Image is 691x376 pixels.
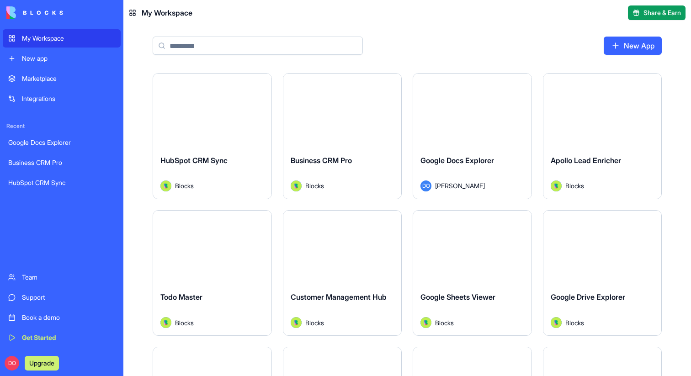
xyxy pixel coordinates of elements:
a: HubSpot CRM Sync [3,174,121,192]
span: Share & Earn [643,8,681,17]
div: Integrations [22,94,115,103]
a: Business CRM ProAvatarBlocks [283,73,402,199]
span: Blocks [175,181,194,191]
a: New App [604,37,662,55]
span: [PERSON_NAME] [435,181,485,191]
a: Get Started [3,328,121,347]
span: DO [5,356,19,371]
span: Blocks [175,318,194,328]
span: My Workspace [142,7,192,18]
span: Blocks [305,181,324,191]
a: Google Sheets ViewerAvatarBlocks [413,210,532,336]
a: HubSpot CRM SyncAvatarBlocks [153,73,272,199]
a: Team [3,268,121,286]
div: HubSpot CRM Sync [8,178,115,187]
a: Business CRM Pro [3,154,121,172]
span: Todo Master [160,292,202,302]
span: Google Docs Explorer [420,156,494,165]
a: Google Drive ExplorerAvatarBlocks [543,210,662,336]
div: My Workspace [22,34,115,43]
span: Recent [3,122,121,130]
span: Blocks [565,181,584,191]
a: Upgrade [25,358,59,367]
span: Customer Management Hub [291,292,387,302]
a: Book a demo [3,308,121,327]
img: Avatar [551,317,562,328]
a: Google Docs Explorer [3,133,121,152]
span: Google Sheets Viewer [420,292,495,302]
span: DO [420,180,431,191]
a: Apollo Lead EnricherAvatarBlocks [543,73,662,199]
div: Support [22,293,115,302]
a: Google Docs ExplorerDO[PERSON_NAME] [413,73,532,199]
a: New app [3,49,121,68]
span: Blocks [435,318,454,328]
button: Upgrade [25,356,59,371]
a: Support [3,288,121,307]
a: Customer Management HubAvatarBlocks [283,210,402,336]
div: New app [22,54,115,63]
img: Avatar [160,317,171,328]
div: Book a demo [22,313,115,322]
button: Share & Earn [628,5,686,20]
div: Get Started [22,333,115,342]
img: Avatar [551,180,562,191]
a: Marketplace [3,69,121,88]
a: Integrations [3,90,121,108]
span: Blocks [305,318,324,328]
img: Avatar [160,180,171,191]
div: Team [22,273,115,282]
span: Apollo Lead Enricher [551,156,621,165]
span: Blocks [565,318,584,328]
img: Avatar [291,317,302,328]
img: Avatar [291,180,302,191]
div: Business CRM Pro [8,158,115,167]
div: Marketplace [22,74,115,83]
img: Avatar [420,317,431,328]
div: Google Docs Explorer [8,138,115,147]
span: Google Drive Explorer [551,292,625,302]
a: Todo MasterAvatarBlocks [153,210,272,336]
span: Business CRM Pro [291,156,352,165]
img: logo [6,6,63,19]
a: My Workspace [3,29,121,48]
span: HubSpot CRM Sync [160,156,228,165]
